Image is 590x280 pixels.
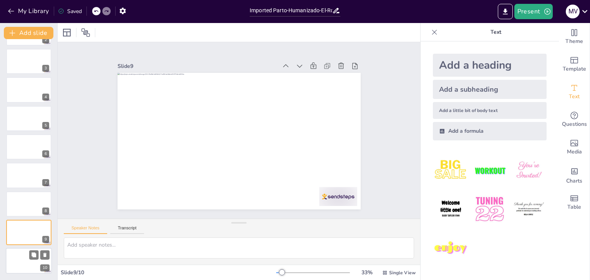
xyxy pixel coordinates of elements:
[472,153,507,188] img: 2.jpeg
[562,120,587,128] span: Questions
[559,133,590,161] div: Add images, graphics, shapes or video
[42,179,49,186] div: 7
[566,4,580,19] button: M V
[64,226,107,234] button: Speaker Notes
[42,94,49,100] div: 4
[6,49,51,74] div: https://cdn.sendsteps.com/images/logo/sendsteps_logo_white.pnghttps://cdn.sendsteps.com/images/lo...
[42,236,49,243] div: 9
[433,54,547,77] div: Add a heading
[567,148,582,156] span: Media
[40,265,50,272] div: 10
[6,191,51,217] div: https://cdn.sendsteps.com/images/logo/sendsteps_logo_white.pnghttps://cdn.sendsteps.com/images/lo...
[566,5,580,18] div: M V
[472,191,507,227] img: 5.jpeg
[6,134,51,160] div: https://cdn.sendsteps.com/images/logo/sendsteps_logo_white.pnghttps://cdn.sendsteps.com/images/lo...
[567,203,581,211] span: Table
[42,36,49,43] div: 2
[6,5,52,17] button: My Library
[433,231,469,266] img: 7.jpeg
[433,122,547,140] div: Add a formula
[514,4,553,19] button: Present
[566,177,582,185] span: Charts
[511,191,547,227] img: 6.jpeg
[358,269,376,276] div: 33 %
[559,189,590,216] div: Add a table
[433,153,469,188] img: 1.jpeg
[441,23,551,41] p: Text
[559,78,590,106] div: Add text boxes
[61,269,276,276] div: Slide 9 / 10
[6,248,52,274] div: https://cdn.sendsteps.com/images/logo/sendsteps_logo_white.pnghttps://cdn.sendsteps.com/images/lo...
[559,51,590,78] div: Add ready made slides
[569,92,580,101] span: Text
[563,65,586,73] span: Template
[42,208,49,214] div: 8
[559,106,590,133] div: Get real-time input from your audience
[118,63,278,70] div: Slide 9
[6,163,51,188] div: https://cdn.sendsteps.com/images/logo/sendsteps_logo_white.pnghttps://cdn.sendsteps.com/images/lo...
[433,80,547,99] div: Add a subheading
[433,102,547,119] div: Add a little bit of body text
[42,122,49,129] div: 5
[42,150,49,157] div: 6
[389,270,416,276] span: Single View
[29,250,38,260] button: Duplicate Slide
[433,191,469,227] img: 4.jpeg
[110,226,144,234] button: Transcript
[565,37,583,46] span: Theme
[511,153,547,188] img: 3.jpeg
[6,106,51,131] div: https://cdn.sendsteps.com/images/logo/sendsteps_logo_white.pnghttps://cdn.sendsteps.com/images/lo...
[6,77,51,102] div: https://cdn.sendsteps.com/images/logo/sendsteps_logo_white.pnghttps://cdn.sendsteps.com/images/lo...
[6,220,51,245] div: 9
[498,4,513,19] button: Export to PowerPoint
[250,5,332,16] input: Insert title
[81,28,90,37] span: Position
[40,250,50,260] button: Delete Slide
[559,23,590,51] div: Change the overall theme
[4,27,53,39] button: Add slide
[559,161,590,189] div: Add charts and graphs
[58,8,82,15] div: Saved
[42,65,49,72] div: 3
[61,26,73,39] div: Layout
